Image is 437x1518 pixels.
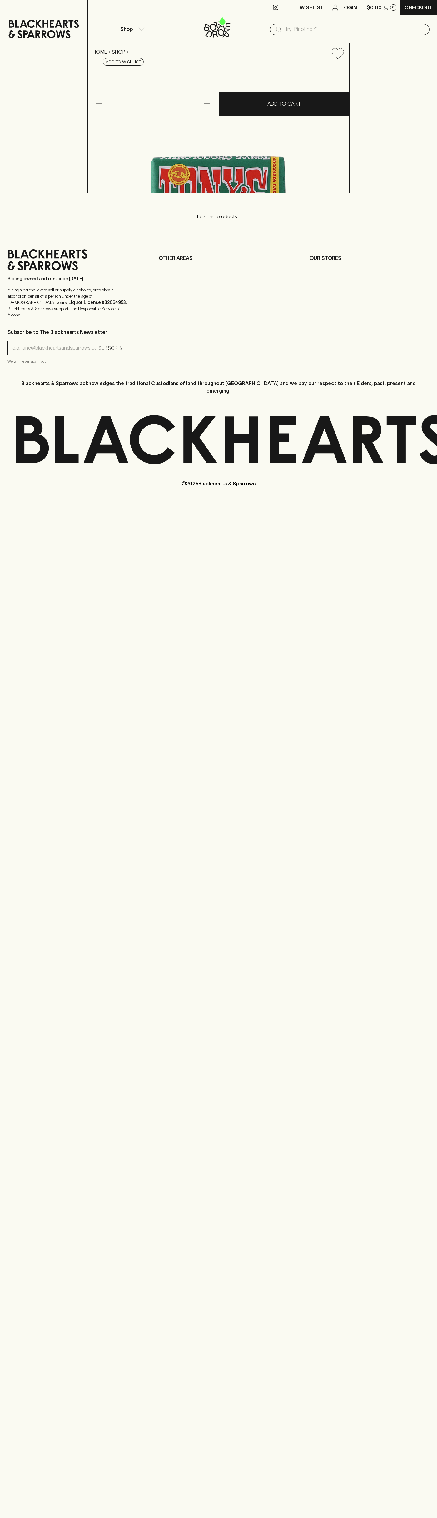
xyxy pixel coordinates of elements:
[7,358,127,365] p: We will never spam you
[219,92,349,116] button: ADD TO CART
[7,287,127,318] p: It is against the law to sell or supply alcohol to, or to obtain alcohol on behalf of a person un...
[93,49,107,55] a: HOME
[7,328,127,336] p: Subscribe to The Blackhearts Newsletter
[96,341,127,355] button: SUBSCRIBE
[68,300,126,305] strong: Liquor License #32064953
[88,4,93,11] p: ⠀
[267,100,301,107] p: ADD TO CART
[88,15,175,43] button: Shop
[300,4,324,11] p: Wishlist
[88,64,349,193] img: 80123.png
[329,46,346,62] button: Add to wishlist
[7,275,127,282] p: Sibling owned and run since [DATE]
[112,49,125,55] a: SHOP
[120,25,133,33] p: Shop
[392,6,395,9] p: 0
[285,24,425,34] input: Try "Pinot noir"
[341,4,357,11] p: Login
[98,344,125,352] p: SUBSCRIBE
[12,343,96,353] input: e.g. jane@blackheartsandsparrows.com.au
[310,254,430,262] p: OUR STORES
[405,4,433,11] p: Checkout
[12,379,425,394] p: Blackhearts & Sparrows acknowledges the traditional Custodians of land throughout [GEOGRAPHIC_DAT...
[159,254,279,262] p: OTHER AREAS
[367,4,382,11] p: $0.00
[6,213,431,220] p: Loading products...
[103,58,144,66] button: Add to wishlist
